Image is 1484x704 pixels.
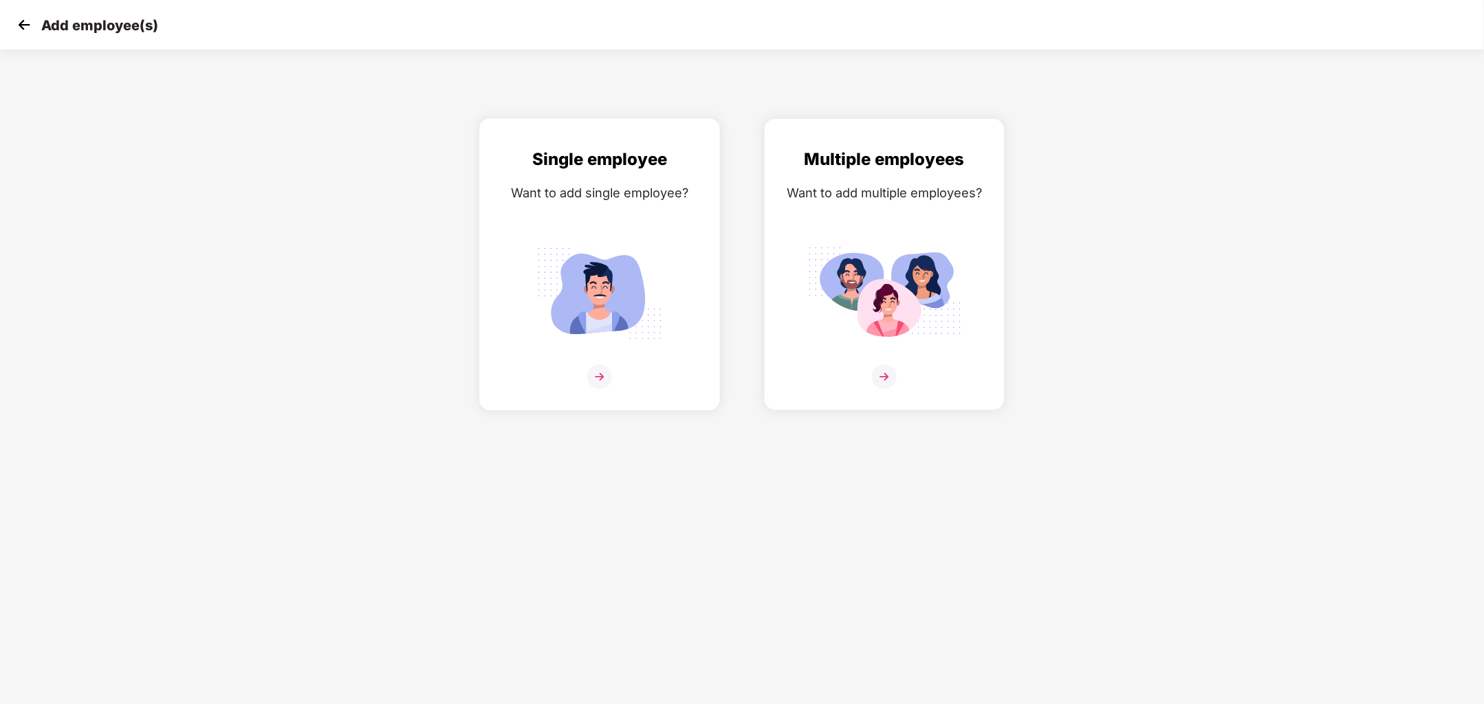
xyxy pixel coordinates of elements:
img: svg+xml;base64,PHN2ZyB4bWxucz0iaHR0cDovL3d3dy53My5vcmcvMjAwMC9zdmciIGlkPSJNdWx0aXBsZV9lbXBsb3llZS... [807,240,961,347]
div: Want to add single employee? [494,183,706,203]
img: svg+xml;base64,PHN2ZyB4bWxucz0iaHR0cDovL3d3dy53My5vcmcvMjAwMC9zdmciIGlkPSJTaW5nbGVfZW1wbG95ZWUiIH... [523,240,677,347]
img: svg+xml;base64,PHN2ZyB4bWxucz0iaHR0cDovL3d3dy53My5vcmcvMjAwMC9zdmciIHdpZHRoPSIzMCIgaGVpZ2h0PSIzMC... [14,14,34,35]
img: svg+xml;base64,PHN2ZyB4bWxucz0iaHR0cDovL3d3dy53My5vcmcvMjAwMC9zdmciIHdpZHRoPSIzNiIgaGVpZ2h0PSIzNi... [587,364,612,389]
div: Want to add multiple employees? [778,183,990,203]
img: svg+xml;base64,PHN2ZyB4bWxucz0iaHR0cDovL3d3dy53My5vcmcvMjAwMC9zdmciIHdpZHRoPSIzNiIgaGVpZ2h0PSIzNi... [872,364,897,389]
div: Multiple employees [778,146,990,173]
p: Add employee(s) [41,17,158,34]
div: Single employee [494,146,706,173]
